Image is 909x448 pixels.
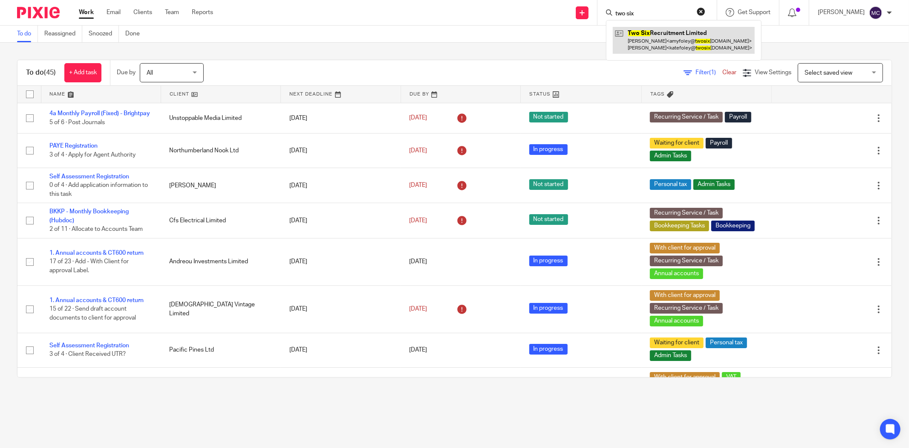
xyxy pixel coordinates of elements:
a: PAYE Registration [49,143,98,149]
span: VAT [722,372,741,383]
span: With client for approval [650,372,720,383]
span: Not started [529,179,568,190]
span: Annual accounts [650,268,703,279]
span: 2 of 11 · Allocate to Accounts Team [49,226,143,232]
span: In progress [529,303,568,314]
a: Self Assessment Registration [49,174,129,180]
a: Reports [192,8,213,17]
td: [DATE] [281,203,401,238]
span: Not started [529,112,568,122]
span: View Settings [755,70,791,76]
span: All [147,70,153,76]
span: Payroll [706,138,732,148]
a: 1. Annual accounts & CT600 return [49,297,144,303]
a: Snoozed [89,26,119,42]
p: [PERSON_NAME] [818,8,865,17]
span: Recurring Service / Task [650,208,723,218]
span: [DATE] [409,259,427,265]
span: 0 of 4 · Add application information to this task [49,183,148,198]
span: Payroll [725,112,751,122]
span: In progress [529,256,568,266]
span: [DATE] [409,182,427,188]
a: Self Assessment Registration [49,343,129,349]
span: [DATE] [409,306,427,312]
a: 1. Annual accounts & CT600 return [49,250,144,256]
span: Annual accounts [650,316,703,326]
a: Email [107,8,121,17]
span: [DATE] [409,148,427,154]
span: Waiting for client [650,337,704,348]
span: 17 of 23 · Add - With Client for approval Label. [49,259,129,273]
a: Clients [133,8,152,17]
span: Not started [529,214,568,225]
span: Admin Tasks [650,151,691,161]
td: [DATE] [281,285,401,333]
span: Personal tax [706,337,747,348]
span: In progress [529,144,568,155]
td: [DEMOGRAPHIC_DATA] Vintage Limited [161,285,280,333]
span: [DATE] [409,347,427,353]
span: With client for approval [650,243,720,253]
td: [DATE] [281,333,401,367]
span: 3 of 4 · Client Received UTR? [49,352,126,358]
span: With client for approval [650,290,720,301]
a: 4a Monthly Payroll (Fixed) - Brightpay [49,111,150,116]
td: Andreou Investments Limited [161,238,280,285]
span: Recurring Service / Task [650,112,723,122]
a: Team [165,8,179,17]
img: Pixie [17,7,60,18]
a: Clear [722,70,736,76]
span: 5 of 6 · Post Journals [49,119,105,125]
a: Reassigned [44,26,82,42]
a: To do [17,26,38,42]
p: Due by [117,68,136,77]
button: Clear [697,7,705,16]
span: Recurring Service / Task [650,256,723,266]
span: Recurring Service / Task [650,303,723,314]
a: Done [125,26,146,42]
span: 15 of 22 · Send draft account documents to client for approval [49,306,136,321]
td: [DATE] [281,133,401,168]
td: Pacific Pines Ltd [161,333,280,367]
span: Get Support [738,9,770,15]
span: (45) [44,69,56,76]
td: [DATE] [281,168,401,203]
td: [DATE] [281,238,401,285]
span: Tags [650,92,665,96]
span: Bookkeeping [711,221,755,231]
span: (1) [709,70,716,76]
td: Cfs Electrical Limited [161,203,280,238]
span: Admin Tasks [693,179,735,190]
h1: To do [26,68,56,77]
td: Ksg Enterprises Limited [161,367,280,402]
span: Bookkeeping Tasks [650,221,709,231]
a: + Add task [64,63,101,82]
span: In progress [529,344,568,355]
span: [DATE] [409,218,427,224]
a: Work [79,8,94,17]
td: Northumberland Nook Ltd [161,133,280,168]
span: Select saved view [805,70,852,76]
span: Personal tax [650,179,691,190]
td: [DATE] [281,367,401,402]
a: BKKP - Monthly Bookkeeping (Hubdoc) [49,209,129,223]
span: 3 of 4 · Apply for Agent Authority [49,152,136,158]
span: Admin Tasks [650,350,691,361]
span: [DATE] [409,115,427,121]
span: Waiting for client [650,138,704,148]
span: Filter [695,70,722,76]
img: svg%3E [869,6,883,20]
input: Search [615,10,691,18]
td: [PERSON_NAME] [161,168,280,203]
td: Unstoppable Media Limited [161,103,280,133]
td: [DATE] [281,103,401,133]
